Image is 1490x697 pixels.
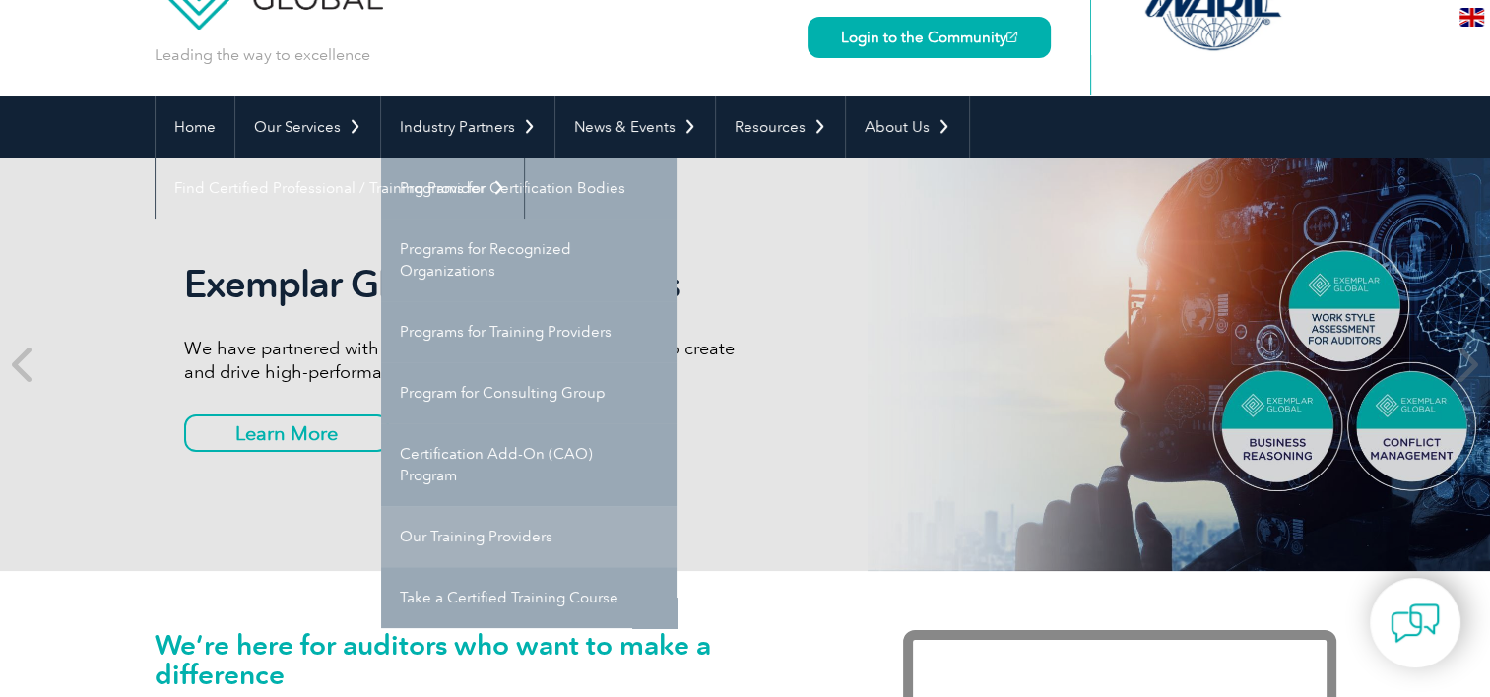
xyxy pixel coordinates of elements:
h2: Exemplar Global Assessments [184,262,745,307]
a: Programs for Certification Bodies [381,158,677,219]
a: Resources [716,96,845,158]
a: Our Training Providers [381,506,677,567]
a: Certification Add-On (CAO) Program [381,423,677,506]
a: Our Services [235,96,380,158]
a: Learn More [184,414,389,452]
a: Program for Consulting Group [381,362,677,423]
h1: We’re here for auditors who want to make a difference [155,630,844,689]
a: Take a Certified Training Course [381,567,677,628]
img: contact-chat.png [1391,599,1440,648]
a: Home [156,96,234,158]
a: Programs for Recognized Organizations [381,219,677,301]
img: en [1459,8,1484,27]
a: About Us [846,96,969,158]
p: Leading the way to excellence [155,44,370,66]
a: Find Certified Professional / Training Provider [156,158,524,219]
a: Login to the Community [808,17,1051,58]
a: Programs for Training Providers [381,301,677,362]
a: Industry Partners [381,96,554,158]
p: We have partnered with TalentClick to give you a new tool to create and drive high-performance teams [184,337,745,384]
img: open_square.png [1006,32,1017,42]
a: News & Events [555,96,715,158]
